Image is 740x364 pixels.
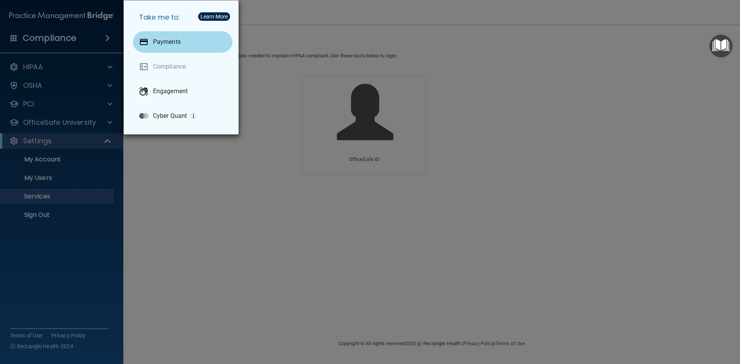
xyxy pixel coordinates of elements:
[133,105,232,127] a: Cyber Quant
[133,81,232,102] a: Engagement
[153,38,181,46] p: Payments
[198,12,230,21] button: Learn More
[153,87,188,95] p: Engagement
[710,35,732,57] button: Open Resource Center
[133,7,232,28] h5: Take me to:
[153,112,187,120] p: Cyber Quant
[200,14,228,19] div: Learn More
[133,31,232,53] a: Payments
[607,309,731,340] iframe: Drift Widget Chat Controller
[133,56,232,77] a: Compliance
